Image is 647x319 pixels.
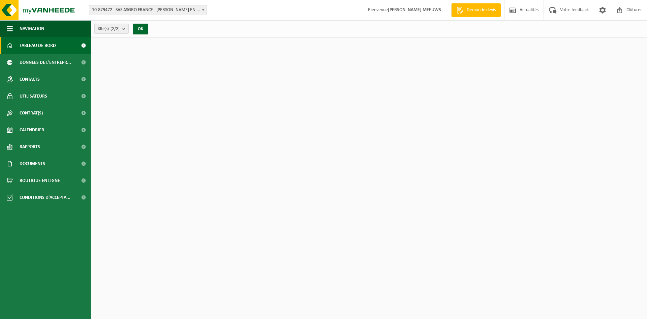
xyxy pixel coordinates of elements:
span: Navigation [20,20,44,37]
strong: [PERSON_NAME] MEEUWS [388,7,441,12]
span: Conditions d'accepta... [20,189,70,206]
span: Utilisateurs [20,88,47,105]
span: Rapports [20,138,40,155]
span: Tableau de bord [20,37,56,54]
span: Demande devis [465,7,497,14]
span: Contacts [20,71,40,88]
button: Site(s)(2/2) [94,24,129,34]
span: Données de l'entrepr... [20,54,71,71]
span: Contrat(s) [20,105,43,122]
button: OK [133,24,148,34]
span: Site(s) [98,24,120,34]
count: (2/2) [111,27,120,31]
span: Calendrier [20,122,44,138]
span: Boutique en ligne [20,172,60,189]
span: Documents [20,155,45,172]
span: 10-879472 - SAS ASGRO FRANCE - NEUVILLE EN FERRAIN [89,5,207,15]
a: Demande devis [451,3,501,17]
